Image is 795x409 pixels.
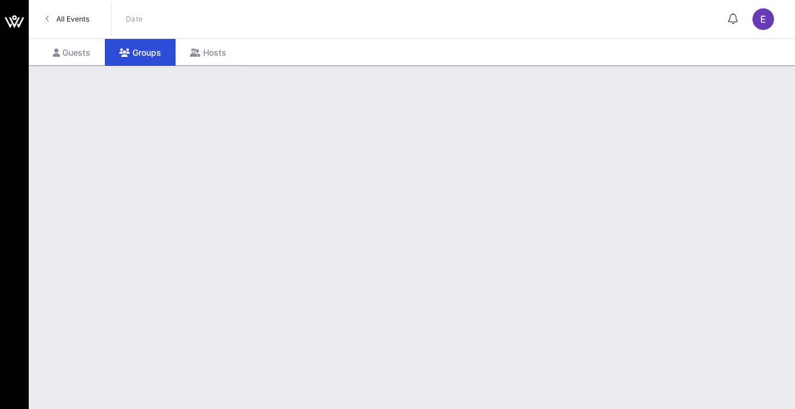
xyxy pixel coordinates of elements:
[760,13,766,25] span: E
[126,13,143,25] p: Date
[38,10,96,29] a: All Events
[752,8,774,30] div: E
[56,14,89,23] span: All Events
[176,39,241,66] div: Hosts
[105,39,176,66] div: Groups
[38,39,105,66] div: Guests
